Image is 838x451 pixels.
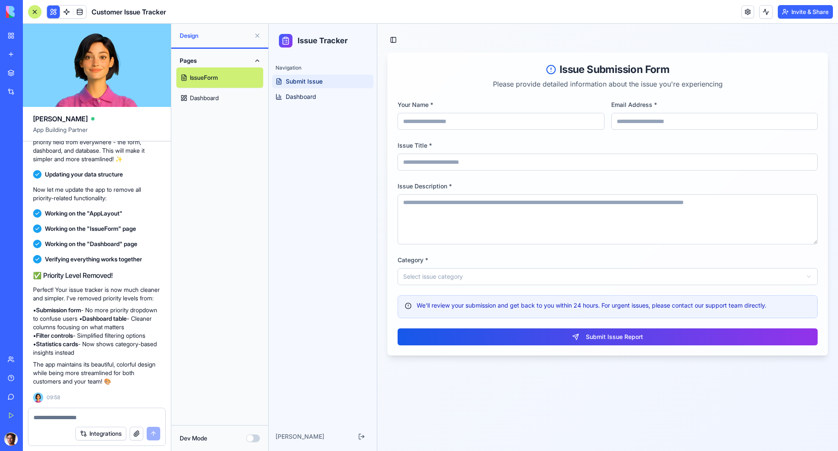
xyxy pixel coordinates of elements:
span: [PERSON_NAME] [33,114,88,124]
span: Design [180,31,251,40]
label: Email Address * [342,77,388,84]
a: Submit Issue [3,51,105,64]
span: Verifying everything works together [45,255,142,263]
img: logo [6,6,58,18]
span: App Building Partner [33,126,161,141]
p: Got it! Let me clean up the app by removing the priority field from everywhere - the form, dashbo... [33,129,161,163]
p: Perfect! Your issue tracker is now much cleaner and simpler. I've removed priority levels from: [33,286,161,303]
img: ACg8ocJKmgQ5CK5bsFmhtiqDBuYsU_MF4zCSFjCEd9JaM1TL6JB2z1heuA=s96-c [4,432,18,446]
div: Navigation [3,37,105,51]
label: Category * [129,233,159,240]
div: [PERSON_NAME] [7,409,56,417]
h1: Issue Tracker [29,11,79,23]
strong: Statistics cards [36,340,78,347]
span: Submit Issue [17,53,54,62]
a: IssueForm [176,67,263,88]
p: The app maintains its beautiful, colorful design while being more streamlined for both customers ... [33,360,161,386]
strong: Filter controls [36,332,73,339]
button: Submit Issue Report [129,305,549,322]
strong: Submission form [36,306,81,314]
div: Issue Submission Form [129,39,549,53]
button: Integrations [75,427,126,440]
span: Dashboard [17,69,47,77]
button: Invite & Share [778,5,833,19]
a: Dashboard [3,66,105,80]
h2: ✅ Priority Level Removed! [33,270,161,280]
label: Dev Mode [180,434,207,443]
label: Your Name * [129,77,164,84]
span: Updating your data structure [45,170,123,179]
label: Issue Description * [129,159,183,166]
img: Ella_00000_wcx2te.png [33,392,43,403]
span: Working on the "IssueForm" page [45,224,136,233]
strong: Dashboard table [82,315,127,322]
span: 09:58 [47,394,60,401]
span: Working on the "AppLayout" [45,209,122,218]
p: • - No more priority dropdown to confuse users • - Cleaner columns focusing on what matters • - S... [33,306,161,357]
div: We'll review your submission and get back to you within 24 hours. For urgent issues, please conta... [136,277,542,286]
span: Customer Issue Tracker [92,7,166,17]
p: Now let me update the app to remove all priority-related functionality: [33,185,161,202]
a: Dashboard [176,88,263,108]
p: Please provide detailed information about the issue you're experiencing [129,55,549,65]
button: Pages [176,54,263,67]
label: Issue Title * [129,118,163,125]
span: Working on the "Dashboard" page [45,240,137,248]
